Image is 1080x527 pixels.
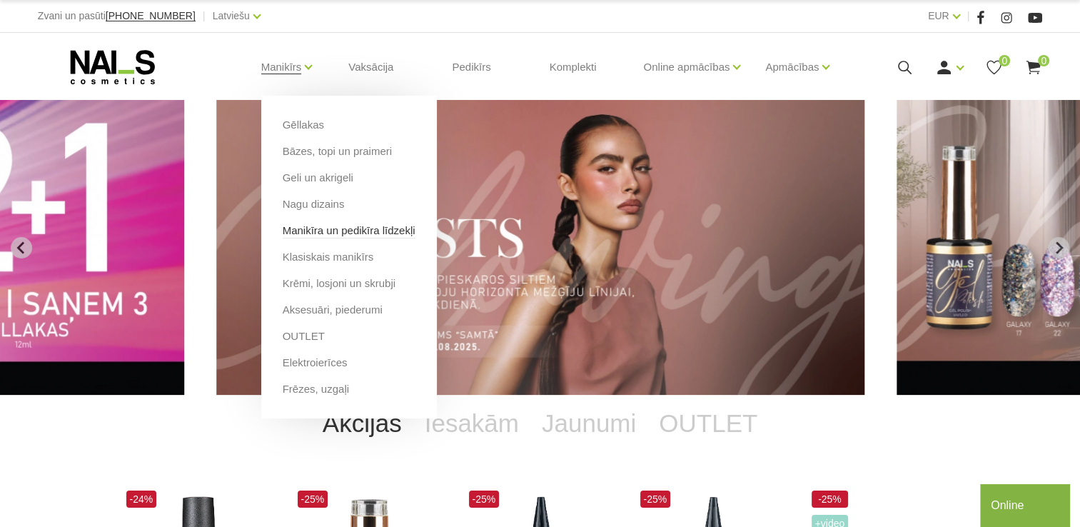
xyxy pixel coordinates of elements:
a: Klasiskais manikīrs [283,249,374,265]
a: Online apmācības [643,39,730,96]
a: Krēmi, losjoni un skrubji [283,276,395,291]
span: -25% [812,491,849,508]
div: Zvani un pasūti [38,7,196,25]
a: Jaunumi [530,395,647,452]
a: Apmācības [765,39,819,96]
a: Nagu dizains [283,196,345,212]
span: | [203,7,206,25]
span: -25% [469,491,500,508]
span: -24% [126,491,157,508]
span: [PHONE_NUMBER] [106,10,196,21]
iframe: chat widget [980,481,1073,527]
span: | [967,7,970,25]
span: -25% [640,491,671,508]
a: OUTLET [647,395,769,452]
a: [PHONE_NUMBER] [106,11,196,21]
a: Gēllakas [283,117,324,133]
a: 0 [1024,59,1042,76]
a: Vaksācija [337,33,405,101]
a: Aksesuāri, piederumi [283,302,383,318]
a: Elektroierīces [283,355,348,371]
a: Bāzes, topi un praimeri [283,144,392,159]
a: Komplekti [538,33,608,101]
a: Manikīrs [261,39,302,96]
a: Pedikīrs [440,33,502,101]
li: 3 of 12 [216,100,864,395]
a: Latviešu [213,7,250,24]
button: Previous slide [11,237,32,259]
span: 0 [999,55,1010,66]
a: Frēzes, uzgaļi [283,381,349,397]
a: Manikīra un pedikīra līdzekļi [283,223,415,239]
a: EUR [928,7,949,24]
a: Akcijas [311,395,413,452]
a: Iesakām [413,395,530,452]
span: -25% [298,491,328,508]
a: Geli un akrigeli [283,170,353,186]
span: 0 [1038,55,1049,66]
button: Next slide [1048,237,1069,259]
a: OUTLET [283,328,325,344]
a: 0 [985,59,1003,76]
